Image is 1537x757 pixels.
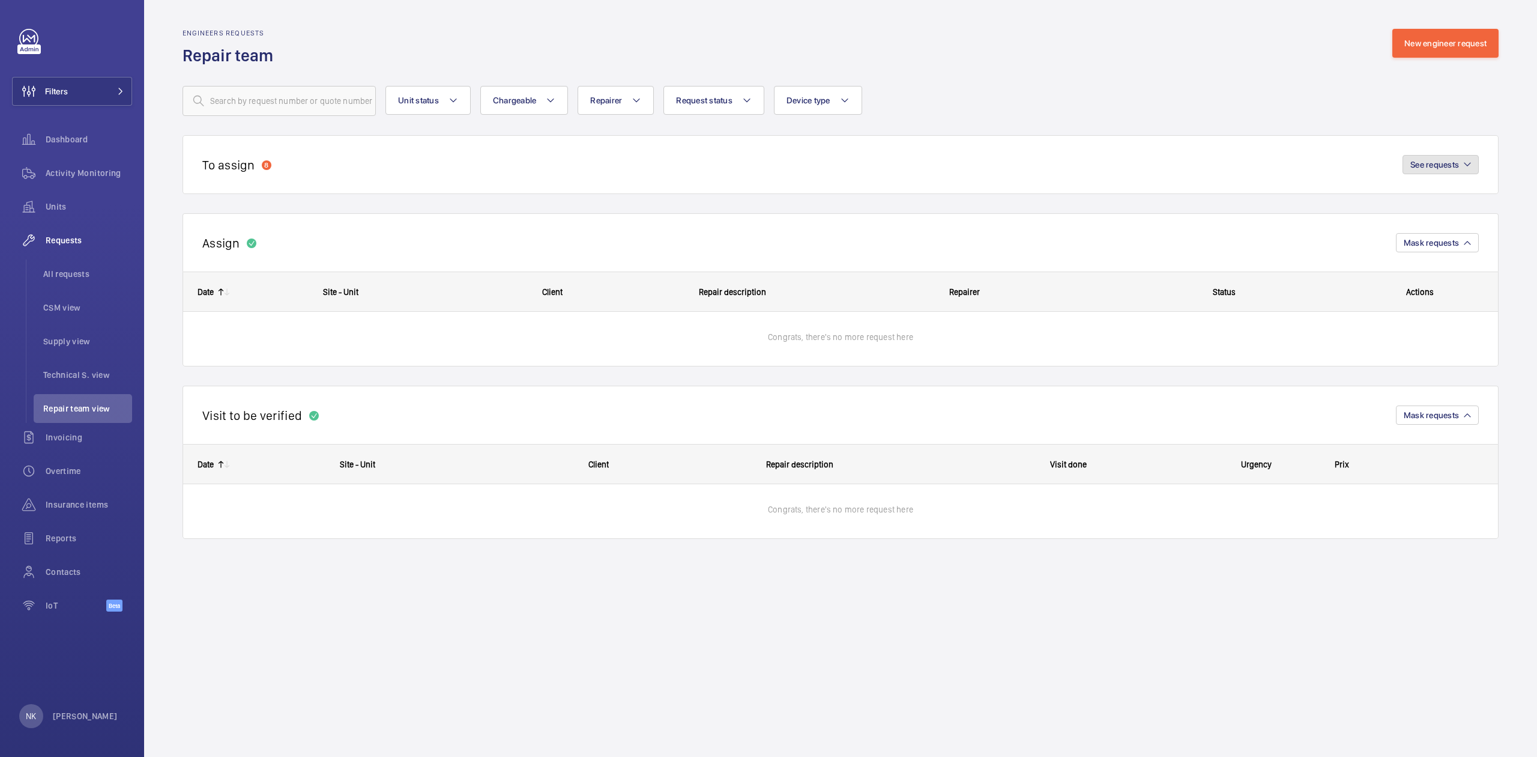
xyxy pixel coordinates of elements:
[766,460,833,469] span: Repair description
[46,532,132,544] span: Reports
[1396,233,1479,252] button: Mask requests
[1404,238,1459,248] span: Mask requests
[1050,460,1087,469] span: Visit done
[323,287,358,297] span: Site - Unit
[183,29,280,37] h2: Engineers requests
[1241,460,1272,469] span: Urgency
[46,201,132,213] span: Units
[385,86,471,115] button: Unit status
[53,710,118,722] p: [PERSON_NAME]
[183,86,376,116] input: Search by request number or quote number
[787,96,830,105] span: Device type
[183,44,280,67] h1: Repair team
[26,710,36,722] p: NK
[46,499,132,511] span: Insurance items
[46,431,132,443] span: Invoicing
[1213,287,1236,297] span: Status
[676,96,732,105] span: Request status
[12,77,132,106] button: Filters
[202,236,240,251] h2: Assign
[262,160,271,170] div: 8
[43,268,132,280] span: All requests
[542,287,563,297] span: Client
[202,157,255,172] h2: To assign
[1404,410,1459,420] span: Mask requests
[202,408,302,423] h2: Visit to be verified
[46,167,132,179] span: Activity Monitoring
[774,86,862,115] button: Device type
[493,96,537,105] span: Chargeable
[43,369,132,381] span: Technical S. view
[1392,29,1499,58] button: New engineer request
[663,86,764,115] button: Request status
[578,86,654,115] button: Repairer
[699,287,766,297] span: Repair description
[1403,155,1479,174] button: See requests
[590,96,622,105] span: Repairer
[198,287,214,297] div: Date
[949,287,980,297] span: Repairer
[46,600,106,612] span: IoT
[588,460,609,469] span: Client
[1335,460,1349,469] span: Prix
[1410,160,1459,169] span: See requests
[43,403,132,415] span: Repair team view
[45,85,68,97] span: Filters
[1396,406,1479,425] button: Mask requests
[46,234,132,246] span: Requests
[398,96,439,105] span: Unit status
[340,460,375,469] span: Site - Unit
[1406,287,1434,297] span: Actions
[46,465,132,477] span: Overtime
[480,86,569,115] button: Chargeable
[43,302,132,314] span: CSM view
[43,335,132,347] span: Supply view
[46,133,132,145] span: Dashboard
[198,460,214,469] div: Date
[106,600,122,612] span: Beta
[46,566,132,578] span: Contacts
